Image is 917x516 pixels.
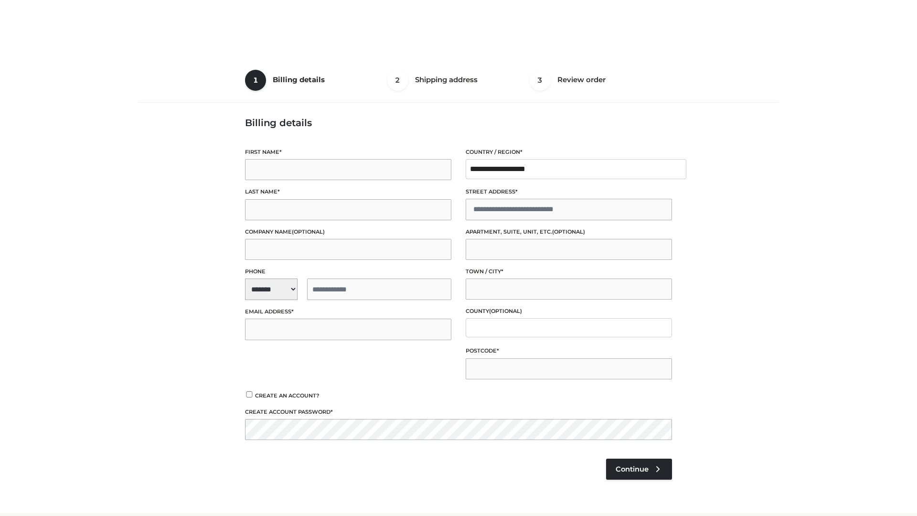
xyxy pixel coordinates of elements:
label: Company name [245,227,451,236]
span: Create an account? [255,392,320,399]
label: Country / Region [466,148,672,157]
label: Create account password [245,408,672,417]
span: Review order [557,75,606,84]
span: 1 [245,70,266,91]
span: Continue [616,465,649,473]
span: 3 [530,70,551,91]
label: Street address [466,187,672,196]
label: Town / City [466,267,672,276]
label: Email address [245,307,451,316]
a: Continue [606,459,672,480]
label: Apartment, suite, unit, etc. [466,227,672,236]
span: 2 [387,70,408,91]
span: (optional) [292,228,325,235]
label: Phone [245,267,451,276]
label: Postcode [466,346,672,355]
label: County [466,307,672,316]
h3: Billing details [245,117,672,129]
span: Shipping address [415,75,478,84]
label: Last name [245,187,451,196]
span: Billing details [273,75,325,84]
label: First name [245,148,451,157]
input: Create an account? [245,391,254,398]
span: (optional) [552,228,585,235]
span: (optional) [489,308,522,314]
